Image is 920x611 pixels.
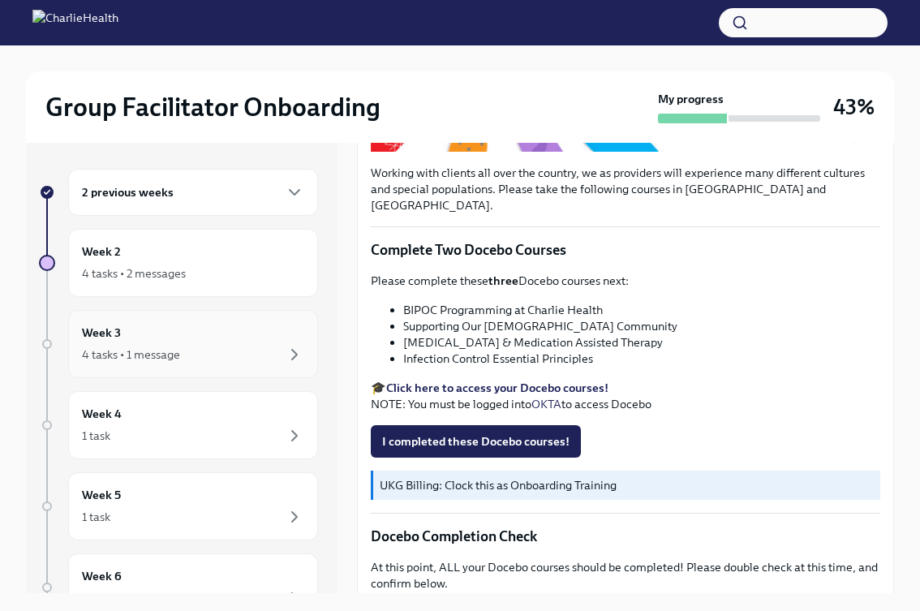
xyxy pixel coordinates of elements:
h6: Week 2 [82,243,121,260]
p: Working with clients all over the country, we as providers will experience many different culture... [371,165,880,213]
p: At this point, ALL your Docebo courses should be completed! Please double check at this time, and... [371,559,880,592]
p: UKG Billing: Clock this as Onboarding Training [380,477,874,493]
span: I completed these Docebo courses! [382,433,570,450]
div: 4 tasks • 1 message [82,346,180,363]
p: Docebo Completion Check [371,527,880,546]
li: BIPOC Programming at Charlie Health [403,302,880,318]
div: 2 previous weeks [68,169,318,216]
strong: My progress [658,91,724,107]
a: OKTA [531,397,561,411]
button: I completed these Docebo courses! [371,425,581,458]
a: Week 34 tasks • 1 message [39,310,318,378]
h6: Week 5 [82,486,121,504]
h2: Group Facilitator Onboarding [45,91,380,123]
div: 4 tasks • 2 messages [82,265,186,282]
li: [MEDICAL_DATA] & Medication Assisted Therapy [403,334,880,351]
li: Infection Control Essential Principles [403,351,880,367]
img: CharlieHealth [32,10,118,36]
p: Complete Two Docebo Courses [371,240,880,260]
a: Click here to access your Docebo courses! [386,381,608,395]
strong: three [488,273,518,288]
h6: Week 6 [82,567,122,585]
a: Week 24 tasks • 2 messages [39,229,318,297]
a: Week 51 task [39,472,318,540]
h6: Week 3 [82,324,121,342]
p: Please complete these Docebo courses next: [371,273,880,289]
h3: 43% [833,93,875,122]
li: Supporting Our [DEMOGRAPHIC_DATA] Community [403,318,880,334]
div: 1 task [82,590,110,606]
h6: 2 previous weeks [82,183,174,201]
div: 1 task [82,428,110,444]
div: 1 task [82,509,110,525]
h6: Week 4 [82,405,122,423]
p: 🎓 NOTE: You must be logged into to access Docebo [371,380,880,412]
a: Week 41 task [39,391,318,459]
